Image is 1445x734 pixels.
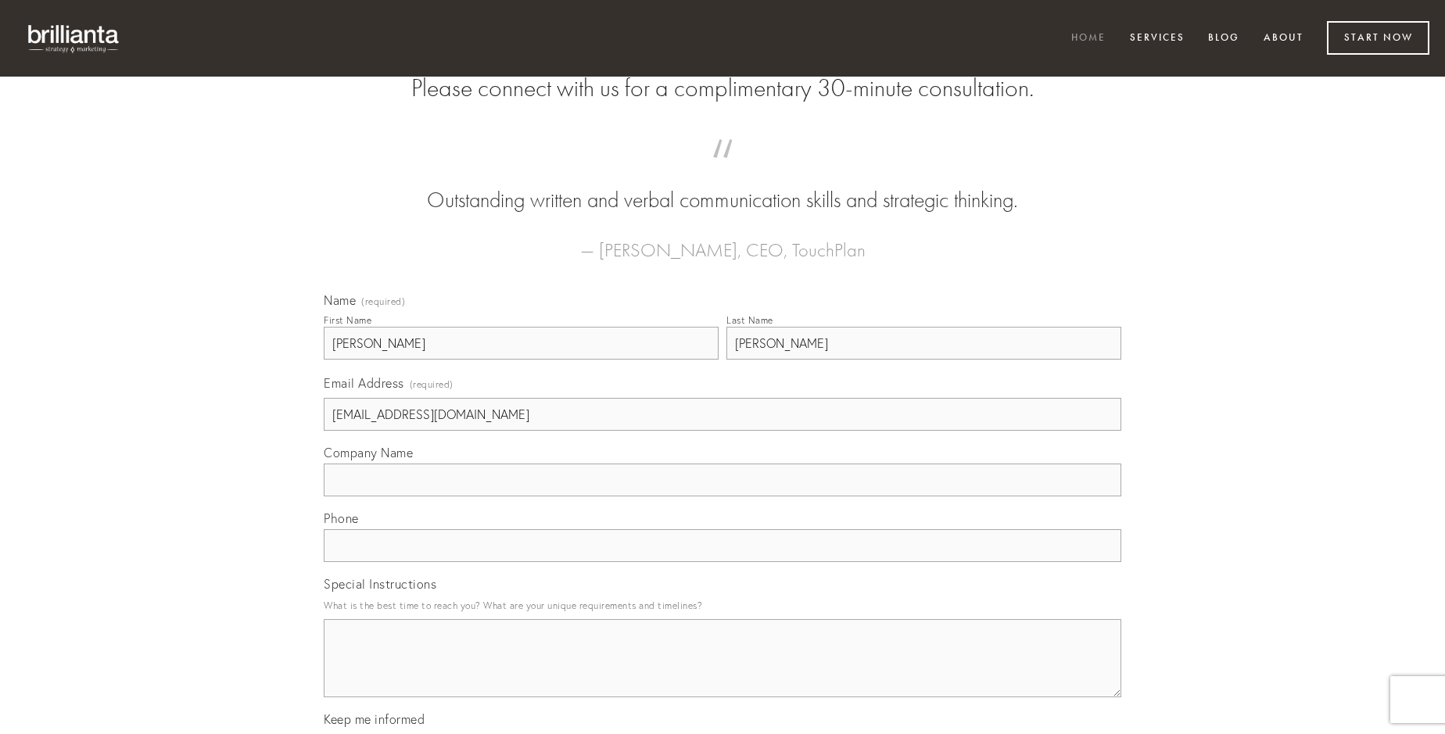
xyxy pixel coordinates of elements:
[324,292,356,308] span: Name
[324,445,413,460] span: Company Name
[324,375,404,391] span: Email Address
[324,595,1121,616] p: What is the best time to reach you? What are your unique requirements and timelines?
[726,314,773,326] div: Last Name
[324,576,436,592] span: Special Instructions
[1120,26,1195,52] a: Services
[349,216,1096,266] figcaption: — [PERSON_NAME], CEO, TouchPlan
[349,155,1096,216] blockquote: Outstanding written and verbal communication skills and strategic thinking.
[1253,26,1314,52] a: About
[1327,21,1429,55] a: Start Now
[324,510,359,526] span: Phone
[16,16,133,61] img: brillianta - research, strategy, marketing
[349,155,1096,185] span: “
[1198,26,1250,52] a: Blog
[361,297,405,306] span: (required)
[1061,26,1116,52] a: Home
[324,711,425,727] span: Keep me informed
[324,314,371,326] div: First Name
[324,73,1121,103] h2: Please connect with us for a complimentary 30-minute consultation.
[410,374,454,395] span: (required)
